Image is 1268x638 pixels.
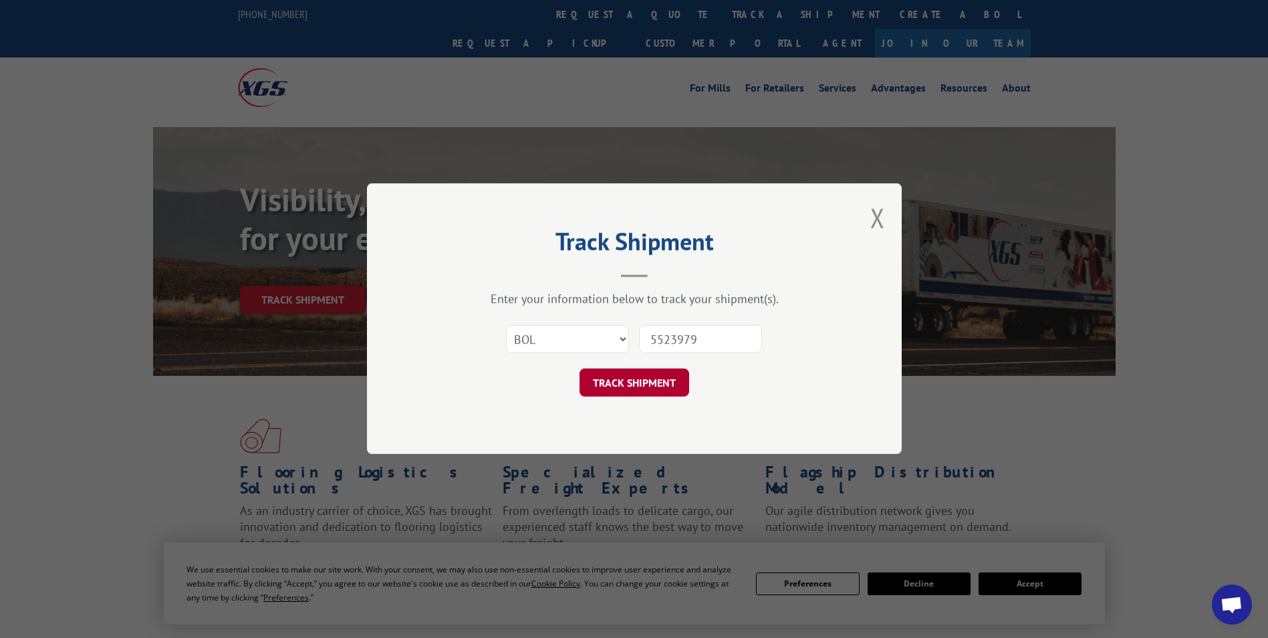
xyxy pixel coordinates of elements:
input: Number(s) [639,326,762,354]
div: Open chat [1212,584,1252,625]
button: Close modal [870,200,885,235]
button: TRACK SHIPMENT [580,369,689,397]
h2: Track Shipment [434,232,835,257]
div: Enter your information below to track your shipment(s). [434,292,835,307]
